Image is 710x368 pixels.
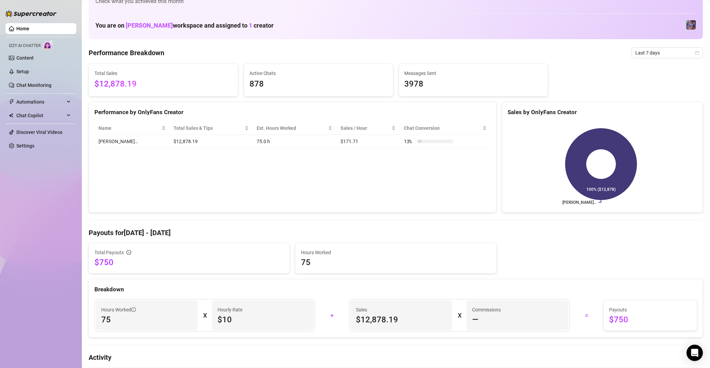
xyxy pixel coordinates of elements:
a: Home [16,26,29,31]
img: Jaylie [686,20,696,30]
span: — [472,314,479,325]
td: $171.71 [336,135,400,148]
span: Total Sales [94,70,232,77]
img: logo-BBDzfeDw.svg [5,10,57,17]
a: Content [16,55,34,61]
span: Name [99,124,160,132]
td: $12,878.19 [170,135,253,148]
th: Chat Conversion [400,122,490,135]
span: Chat Conversion [404,124,481,132]
text: [PERSON_NAME]… [563,200,597,205]
span: 13 % [404,138,415,145]
span: Sales [356,306,447,313]
a: Discover Viral Videos [16,129,62,135]
span: Total Sales & Tips [174,124,243,132]
span: Izzy AI Chatter [9,43,41,49]
span: $12,878.19 [356,314,447,325]
span: Automations [16,96,65,107]
h4: Activity [89,353,703,363]
div: Est. Hours Worked [257,124,327,132]
span: Messages Sent [405,70,543,77]
span: info-circle [131,307,136,312]
h4: Payouts for [DATE] - [DATE] [89,228,703,237]
span: [PERSON_NAME] [126,22,173,29]
span: 75 [301,257,490,268]
span: $750 [609,314,692,325]
span: thunderbolt [9,99,14,105]
span: Payouts [609,306,692,313]
span: Chat Copilot [16,110,65,121]
img: Chat Copilot [9,113,13,118]
span: calendar [695,51,699,55]
span: $10 [217,314,308,325]
span: Hours Worked [301,249,490,256]
span: $12,878.19 [94,78,232,91]
h1: You are on workspace and assigned to creator [95,22,274,29]
div: = [574,310,600,321]
td: 75.0 h [253,135,337,148]
a: Settings [16,143,34,149]
span: Hours Worked [101,306,136,313]
img: AI Chatter [43,40,54,50]
span: info-circle [126,250,131,255]
h4: Performance Breakdown [89,48,164,58]
div: Open Intercom Messenger [687,345,703,361]
span: Last 7 days [636,48,699,58]
article: Hourly Rate [217,306,242,313]
div: Breakdown [94,285,697,294]
span: $750 [94,257,284,268]
span: 878 [250,78,388,91]
a: Setup [16,69,29,74]
span: Sales / Hour [341,124,390,132]
div: + [319,310,345,321]
div: Performance by OnlyFans Creator [94,108,491,117]
th: Sales / Hour [336,122,400,135]
span: 3978 [405,78,543,91]
span: 1 [249,22,252,29]
div: Sales by OnlyFans Creator [508,108,697,117]
th: Total Sales & Tips [170,122,253,135]
a: Chat Monitoring [16,82,51,88]
span: Total Payouts [94,249,124,256]
span: 75 [101,314,192,325]
th: Name [94,122,170,135]
span: Active Chats [250,70,388,77]
article: Commissions [472,306,501,313]
div: X [458,310,461,321]
div: X [203,310,207,321]
td: [PERSON_NAME]… [94,135,170,148]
